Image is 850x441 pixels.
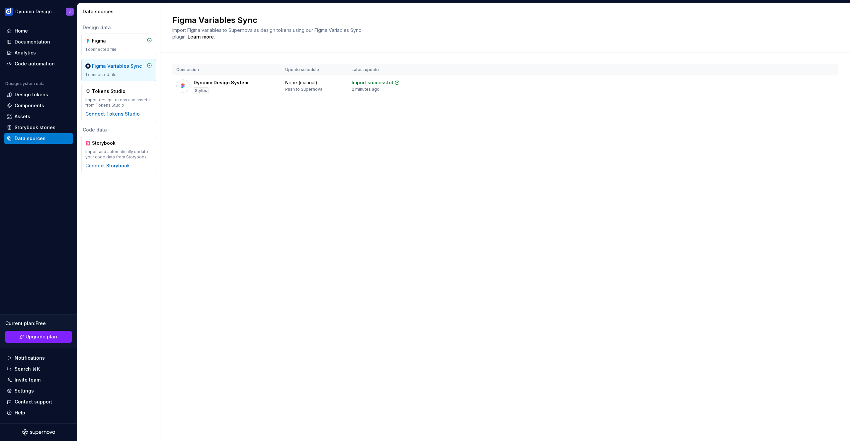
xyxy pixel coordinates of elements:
a: Upgrade plan [5,331,72,343]
a: Design tokens [4,89,73,100]
button: Contact support [4,397,73,407]
div: Data sources [83,8,157,15]
a: Code automation [4,58,73,69]
button: Dynamo Design SystemJ [1,4,76,19]
div: Code automation [15,60,55,67]
img: c5f292b4-1c74-4827-b374-41971f8eb7d9.png [5,8,13,16]
div: Import successful [352,79,393,86]
a: Storybook stories [4,122,73,133]
div: Help [15,409,25,416]
button: Notifications [4,353,73,363]
div: 1 connected file [85,47,152,52]
div: Code data [81,127,156,133]
th: Latest update [348,64,417,75]
div: Dynamo Design System [15,8,58,15]
a: Analytics [4,47,73,58]
div: 2 minutes ago [352,87,380,92]
div: Tokens Studio [92,88,126,95]
div: Analytics [15,49,36,56]
a: Learn more [188,34,214,40]
a: Components [4,100,73,111]
div: Current plan : Free [5,320,72,327]
div: Notifications [15,355,45,361]
a: Documentation [4,37,73,47]
div: Styles [194,87,209,94]
th: Update schedule [281,64,348,75]
div: Design tokens [15,91,48,98]
a: Tokens StudioImport design tokens and assets from Tokens StudioConnect Tokens Studio [81,84,156,121]
div: 1 connected file [85,72,152,77]
button: Connect Tokens Studio [85,111,140,117]
div: Invite team [15,377,41,383]
div: Import and automatically update your code data from Storybook. [85,149,152,160]
button: Help [4,407,73,418]
div: Push to Supernova [285,87,322,92]
th: Connection [172,64,281,75]
div: Documentation [15,39,50,45]
h2: Figma Variables Sync [172,15,830,26]
div: Contact support [15,398,52,405]
div: Storybook [92,140,124,146]
div: J [69,9,71,14]
div: Components [15,102,44,109]
div: Search ⌘K [15,366,40,372]
button: Connect Storybook [85,162,130,169]
div: Data sources [15,135,45,142]
div: Figma [92,38,124,44]
a: Data sources [4,133,73,144]
a: Home [4,26,73,36]
div: Design data [81,24,156,31]
div: None (manual) [285,79,317,86]
a: Figma1 connected file [81,34,156,56]
div: Settings [15,388,34,394]
span: . [187,35,215,40]
a: Invite team [4,375,73,385]
div: Design system data [5,81,44,86]
svg: Supernova Logo [22,429,55,436]
div: Dynamo Design System [194,79,248,86]
a: Assets [4,111,73,122]
div: Home [15,28,28,34]
a: Settings [4,386,73,396]
div: Figma Variables Sync [92,63,142,69]
a: Figma Variables Sync1 connected file [81,59,156,81]
div: Assets [15,113,30,120]
a: StorybookImport and automatically update your code data from Storybook.Connect Storybook [81,136,156,173]
div: Import design tokens and assets from Tokens Studio [85,97,152,108]
span: Upgrade plan [26,333,57,340]
span: Import Figma variables to Supernova as design tokens using our Figma Variables Sync plugin. [172,27,363,40]
button: Search ⌘K [4,364,73,374]
div: Storybook stories [15,124,55,131]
